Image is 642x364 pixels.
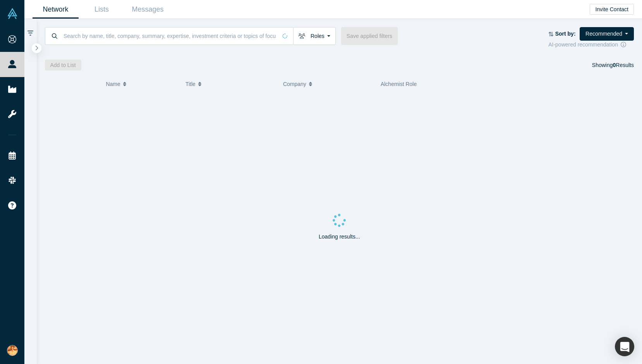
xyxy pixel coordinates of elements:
[283,76,372,92] button: Company
[7,8,18,19] img: Alchemist Vault Logo
[106,76,177,92] button: Name
[79,0,125,19] a: Lists
[7,345,18,356] img: Sumina Koiso's Account
[125,0,171,19] a: Messages
[592,60,634,70] div: Showing
[555,31,576,37] strong: Sort by:
[293,27,336,45] button: Roles
[33,0,79,19] a: Network
[580,27,634,41] button: Recommended
[283,76,306,92] span: Company
[45,60,81,70] button: Add to List
[548,41,634,49] div: AI-powered recommendation
[319,233,360,241] p: Loading results...
[590,4,634,15] button: Invite Contact
[185,76,275,92] button: Title
[613,62,634,68] span: Results
[341,27,398,45] button: Save applied filters
[381,81,417,87] span: Alchemist Role
[63,27,277,45] input: Search by name, title, company, summary, expertise, investment criteria or topics of focus
[106,76,120,92] span: Name
[185,76,196,92] span: Title
[613,62,616,68] strong: 0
